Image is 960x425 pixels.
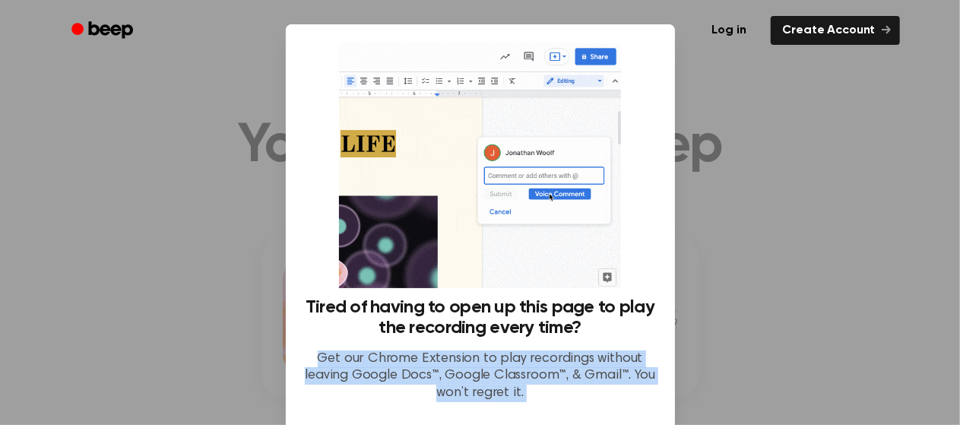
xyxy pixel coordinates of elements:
[304,350,657,402] p: Get our Chrome Extension to play recordings without leaving Google Docs™, Google Classroom™, & Gm...
[61,16,147,46] a: Beep
[697,13,762,48] a: Log in
[304,297,657,338] h3: Tired of having to open up this page to play the recording every time?
[771,16,900,45] a: Create Account
[339,43,621,288] img: Beep extension in action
